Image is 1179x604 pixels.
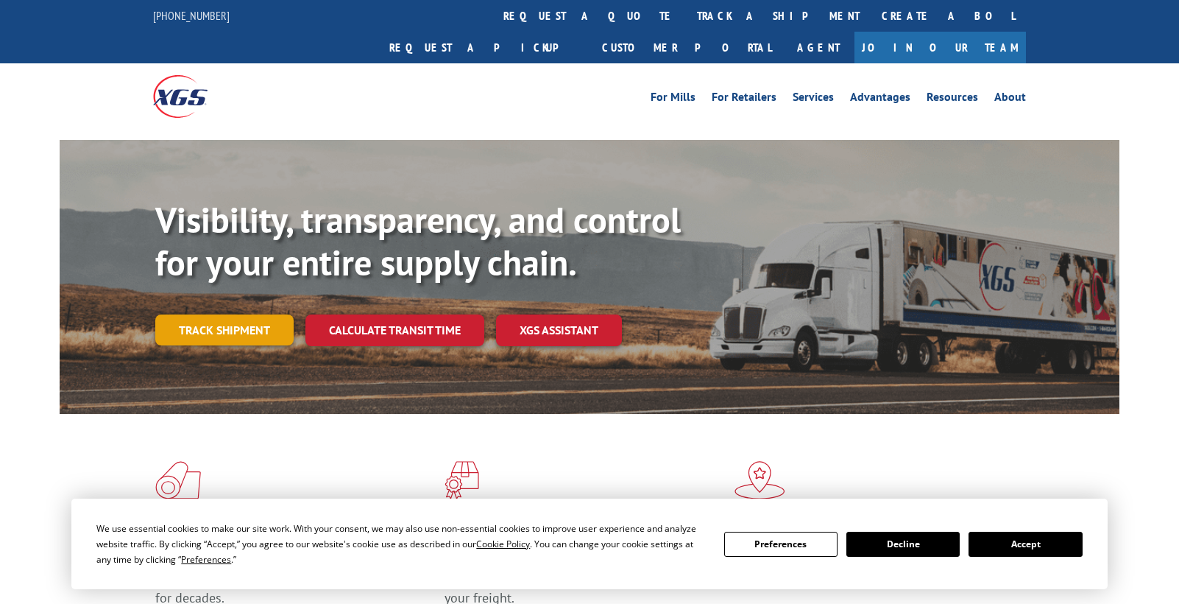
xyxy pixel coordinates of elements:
[496,315,622,346] a: XGS ASSISTANT
[71,499,1108,589] div: Cookie Consent Prompt
[378,32,591,63] a: Request a pickup
[96,521,706,567] div: We use essential cookies to make our site work. With your consent, we may also use non-essential ...
[782,32,854,63] a: Agent
[854,32,1026,63] a: Join Our Team
[153,8,230,23] a: [PHONE_NUMBER]
[969,532,1082,557] button: Accept
[181,553,231,566] span: Preferences
[994,91,1026,108] a: About
[305,315,484,346] a: Calculate transit time
[734,461,785,499] img: xgs-icon-flagship-distribution-model-red
[850,91,910,108] a: Advantages
[155,461,201,499] img: xgs-icon-total-supply-chain-intelligence-red
[846,532,960,557] button: Decline
[651,91,695,108] a: For Mills
[155,315,294,345] a: Track shipment
[476,538,530,550] span: Cookie Policy
[927,91,978,108] a: Resources
[445,461,479,499] img: xgs-icon-focused-on-flooring-red
[793,91,834,108] a: Services
[712,91,776,108] a: For Retailers
[155,197,681,285] b: Visibility, transparency, and control for your entire supply chain.
[724,532,838,557] button: Preferences
[591,32,782,63] a: Customer Portal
